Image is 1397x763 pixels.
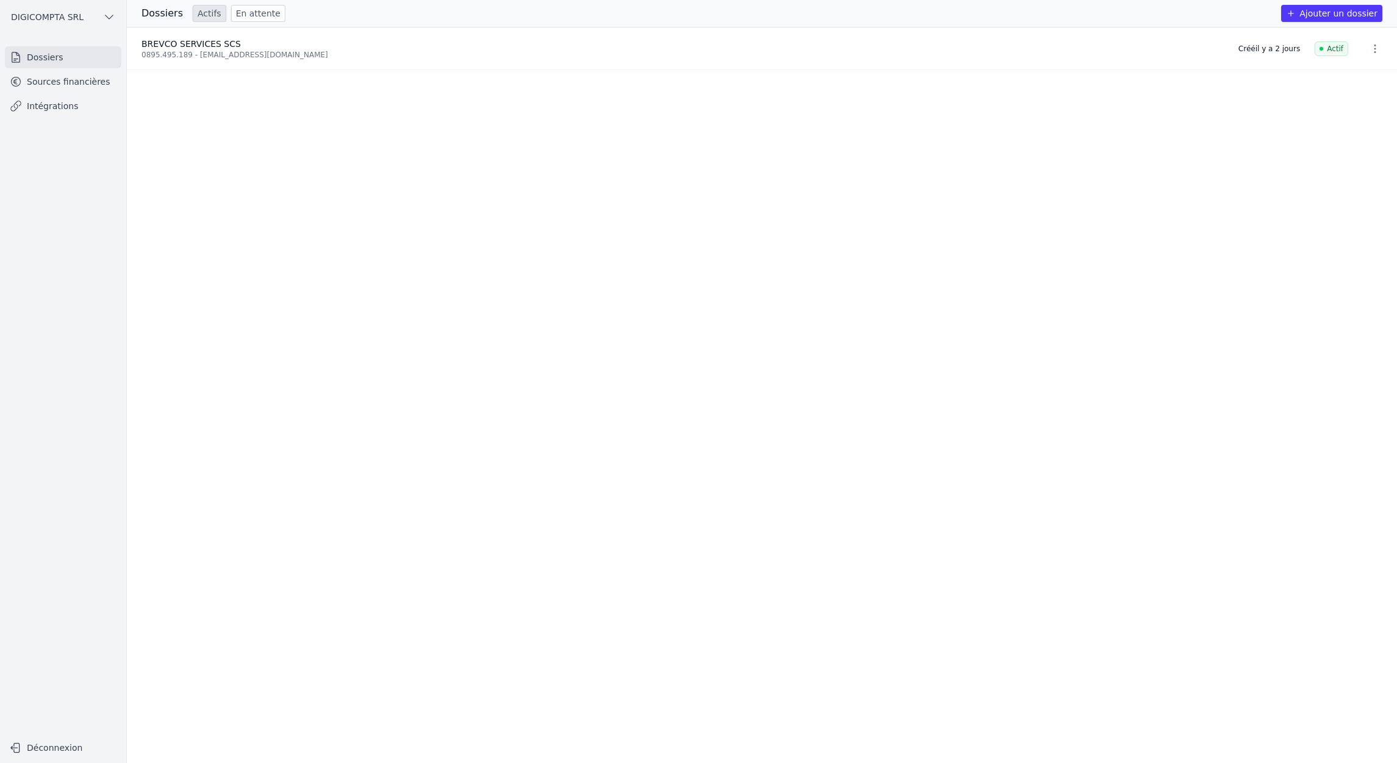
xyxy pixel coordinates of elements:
[5,46,121,68] a: Dossiers
[1281,5,1382,22] button: Ajouter un dossier
[141,6,183,21] h3: Dossiers
[5,95,121,117] a: Intégrations
[141,50,1224,60] div: 0895.495.189 - [EMAIL_ADDRESS][DOMAIN_NAME]
[193,5,226,22] a: Actifs
[5,7,121,27] button: DIGICOMPTA SRL
[11,11,84,23] span: DIGICOMPTA SRL
[141,39,241,49] span: BREVCO SERVICES SCS
[231,5,285,22] a: En attente
[5,738,121,758] button: Déconnexion
[5,71,121,93] a: Sources financières
[1315,41,1348,56] span: Actif
[1238,44,1300,54] div: Créé il y a 2 jours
